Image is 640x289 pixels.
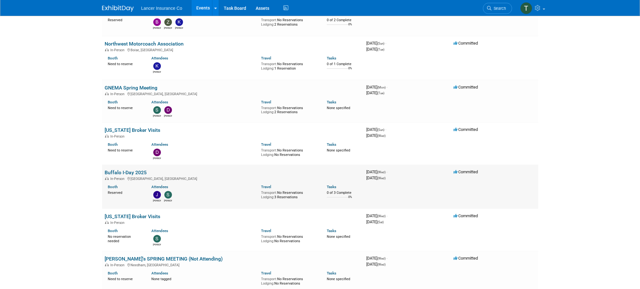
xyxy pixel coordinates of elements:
[153,243,161,246] div: Steven O'Shea
[454,256,478,261] span: Committed
[108,271,118,275] a: Booth
[261,148,277,152] span: Transport:
[366,41,386,46] span: [DATE]
[348,23,352,31] td: 0%
[153,149,161,156] img: Dennis Kelly
[110,221,126,225] span: In-Person
[105,127,160,133] a: [US_STATE] Broker Visits
[108,229,118,233] a: Booth
[110,92,126,96] span: In-Person
[366,133,386,138] span: [DATE]
[110,177,126,181] span: In-Person
[108,105,142,110] div: Need to reserve
[327,62,361,66] div: 0 of 1 Complete
[175,18,183,26] img: kathy egan
[377,134,386,138] span: (Wed)
[454,213,478,218] span: Committed
[141,6,182,11] span: Lancer Insurance Co
[366,127,386,132] span: [DATE]
[261,153,274,157] span: Lodging:
[261,235,277,239] span: Transport:
[261,229,271,233] a: Travel
[366,175,386,180] span: [DATE]
[377,48,384,51] span: (Tue)
[261,276,317,286] div: No Reservations No Reservations
[153,26,161,30] div: Brandon Winter
[366,169,387,174] span: [DATE]
[261,56,271,60] a: Travel
[261,147,317,157] div: No Reservations No Reservations
[377,86,386,89] span: (Mon)
[377,263,386,266] span: (Wed)
[153,114,161,118] div: Steven O'Shea
[108,189,142,195] div: Reserved
[105,41,184,47] a: Northwest Motorcoach Association
[102,5,134,12] img: ExhibitDay
[261,189,317,199] div: No Reservations 3 Reservations
[105,47,361,52] div: Boise, [GEOGRAPHIC_DATA]
[153,18,161,26] img: Brandon Winter
[366,90,384,95] span: [DATE]
[454,85,478,89] span: Committed
[108,276,142,281] div: Need to reserve
[387,169,387,174] span: -
[327,100,336,104] a: Tasks
[151,229,168,233] a: Attendees
[327,191,361,195] div: 0 of 3 Complete
[261,195,274,199] span: Lodging:
[377,214,386,218] span: (Wed)
[387,85,387,89] span: -
[327,277,350,281] span: None specified
[261,142,271,147] a: Travel
[153,199,161,202] div: Jennifer DeCristofaro
[261,61,317,71] div: No Reservations 1 Reservation
[105,213,160,219] a: [US_STATE] Broker Visits
[520,2,532,14] img: Terrence Forrest
[327,142,336,147] a: Tasks
[105,176,361,181] div: [GEOGRAPHIC_DATA], [GEOGRAPHIC_DATA]
[377,220,384,224] span: (Sat)
[108,56,118,60] a: Booth
[261,106,277,110] span: Transport:
[105,91,361,96] div: [GEOGRAPHIC_DATA], [GEOGRAPHIC_DATA]
[110,48,126,52] span: In-Person
[164,191,172,199] img: Steven Shapiro
[387,213,387,218] span: -
[108,142,118,147] a: Booth
[105,92,109,95] img: In-Person Event
[105,48,109,51] img: In-Person Event
[261,239,274,243] span: Lodging:
[327,18,361,22] div: 0 of 2 Complete
[151,100,168,104] a: Attendees
[261,18,277,22] span: Transport:
[327,56,336,60] a: Tasks
[261,271,271,275] a: Travel
[108,100,118,104] a: Booth
[377,257,386,260] span: (Wed)
[105,177,109,180] img: In-Person Event
[153,62,161,70] img: Kimberlee Bissegger
[151,56,168,60] a: Attendees
[261,191,277,195] span: Transport:
[261,62,277,66] span: Transport:
[366,213,387,218] span: [DATE]
[108,17,142,22] div: Reserved
[387,256,387,261] span: -
[366,256,387,261] span: [DATE]
[105,221,109,224] img: In-Person Event
[327,185,336,189] a: Tasks
[366,219,384,224] span: [DATE]
[105,262,361,267] div: Needham, [GEOGRAPHIC_DATA]
[491,6,506,11] span: Search
[261,66,274,71] span: Lodging:
[385,127,386,132] span: -
[151,276,256,281] div: None tagged
[153,156,161,160] div: Dennis Kelly
[377,42,384,45] span: (Sun)
[483,3,512,14] a: Search
[110,134,126,138] span: In-Person
[327,148,350,152] span: None specified
[366,262,386,267] span: [DATE]
[110,263,126,267] span: In-Person
[105,256,223,262] a: [PERSON_NAME]'s SPRING MEETING (Not Attending)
